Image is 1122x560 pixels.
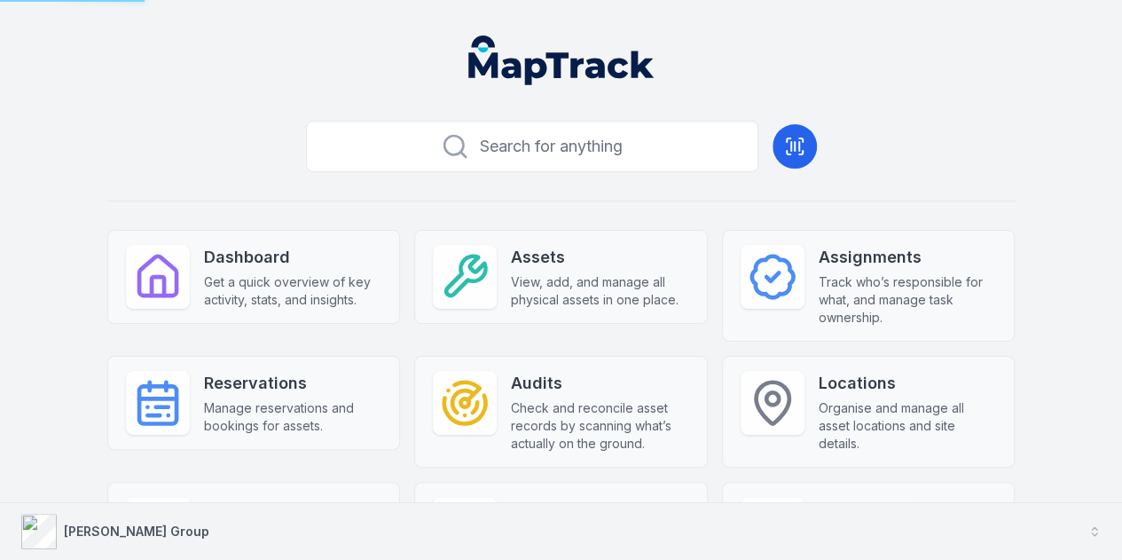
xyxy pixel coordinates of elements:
strong: Locations [819,371,997,396]
a: AuditsCheck and reconcile asset records by scanning what’s actually on the ground. [414,356,708,468]
a: AssignmentsTrack who’s responsible for what, and manage task ownership. [722,230,1016,342]
span: Track who’s responsible for what, and manage task ownership. [819,273,997,327]
strong: Assets [511,245,689,270]
button: Search for anything [306,121,758,172]
a: ReservationsManage reservations and bookings for assets. [107,356,401,450]
strong: Forms [511,497,689,522]
a: LocationsOrganise and manage all asset locations and site details. [722,356,1016,468]
span: Get a quick overview of key activity, stats, and insights. [204,273,382,309]
span: Search for anything [480,134,623,159]
strong: Dashboard [204,245,382,270]
strong: Reports [819,497,997,522]
nav: Global [440,35,683,85]
strong: Reservations [204,371,382,396]
span: Manage reservations and bookings for assets. [204,399,382,435]
span: View, add, and manage all physical assets in one place. [511,273,689,309]
strong: [PERSON_NAME] Group [64,524,209,539]
strong: Assignments [819,245,997,270]
strong: Audits [511,371,689,396]
span: Organise and manage all asset locations and site details. [819,399,997,453]
a: DashboardGet a quick overview of key activity, stats, and insights. [107,230,401,324]
span: Check and reconcile asset records by scanning what’s actually on the ground. [511,399,689,453]
a: AssetsView, add, and manage all physical assets in one place. [414,230,708,324]
strong: People [204,497,382,522]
